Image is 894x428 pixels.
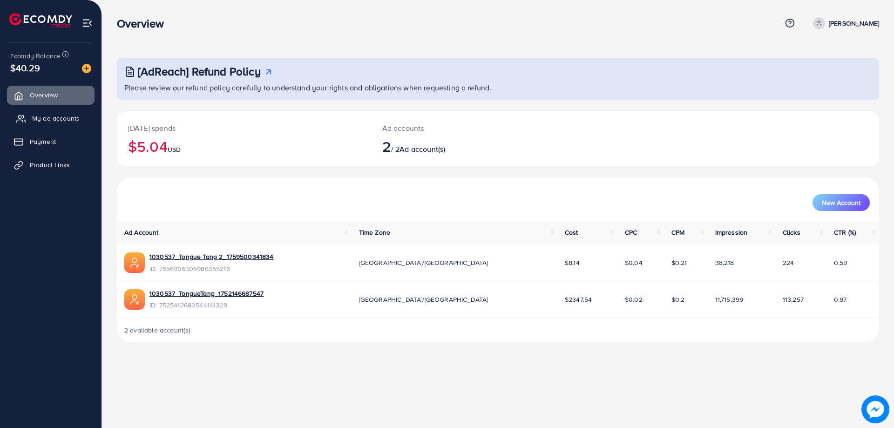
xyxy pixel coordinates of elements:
h3: Overview [117,17,171,30]
span: $0.21 [671,258,687,267]
span: Impression [715,228,748,237]
span: My ad accounts [32,114,80,123]
img: menu [82,18,93,28]
p: Ad accounts [382,122,550,134]
a: My ad accounts [7,109,95,128]
span: CTR (%) [834,228,856,237]
p: [PERSON_NAME] [829,18,879,29]
button: New Account [813,194,870,211]
span: $0.2 [671,295,685,304]
span: $8.14 [565,258,580,267]
span: 224 [783,258,794,267]
span: [GEOGRAPHIC_DATA]/[GEOGRAPHIC_DATA] [359,295,488,304]
span: 38,218 [715,258,734,267]
span: Ad Account [124,228,159,237]
span: CPM [671,228,684,237]
span: $0.02 [625,295,643,304]
span: $0.04 [625,258,643,267]
span: Overview [30,90,58,100]
span: ID: 7525412680544141329 [149,300,264,310]
span: 2 available account(s) [124,326,191,335]
span: Ad account(s) [400,144,445,154]
p: Please review our refund policy carefully to understand your rights and obligations when requesti... [124,82,874,93]
a: 1030537_TongueTang_1752146687547 [149,289,264,298]
span: Cost [565,228,578,237]
a: 1030537_Tongue Tang 2_1759500341834 [149,252,274,261]
img: image [861,395,889,423]
span: 11,715,399 [715,295,744,304]
span: Clicks [783,228,800,237]
span: USD [168,145,181,154]
span: [GEOGRAPHIC_DATA]/[GEOGRAPHIC_DATA] [359,258,488,267]
a: Payment [7,132,95,151]
img: image [82,64,91,73]
img: ic-ads-acc.e4c84228.svg [124,252,145,273]
a: [PERSON_NAME] [809,17,879,29]
h2: / 2 [382,137,550,155]
h2: $5.04 [128,137,360,155]
span: CPC [625,228,637,237]
span: $40.29 [10,61,40,75]
span: Time Zone [359,228,390,237]
span: Payment [30,137,56,146]
a: Product Links [7,156,95,174]
p: [DATE] spends [128,122,360,134]
h3: [AdReach] Refund Policy [138,65,261,78]
span: 0.59 [834,258,847,267]
span: Ecomdy Balance [10,51,61,61]
span: 2 [382,136,391,157]
span: New Account [822,199,860,206]
a: Overview [7,86,95,104]
span: Product Links [30,160,70,170]
span: ID: 7556996305986355216 [149,264,274,273]
span: 0.97 [834,295,847,304]
span: $2347.54 [565,295,592,304]
img: logo [9,13,72,27]
img: ic-ads-acc.e4c84228.svg [124,289,145,310]
span: 113,257 [783,295,804,304]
